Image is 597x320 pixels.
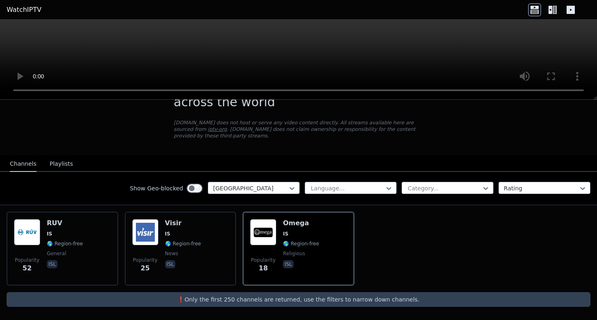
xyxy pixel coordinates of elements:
span: IS [47,231,52,237]
span: religious [283,250,305,257]
img: RUV [14,219,40,245]
span: 🌎 Region-free [165,240,201,247]
p: [DOMAIN_NAME] does not host or serve any video content directly. All streams available here are s... [174,119,423,139]
a: WatchIPTV [7,5,41,15]
span: news [165,250,178,257]
a: iptv-org [208,126,227,132]
span: general [47,250,66,257]
span: IS [165,231,170,237]
span: Popularity [133,257,158,263]
span: 🌎 Region-free [283,240,319,247]
span: Popularity [15,257,39,263]
p: isl [165,260,176,268]
h6: Visir [165,219,201,227]
span: 25 [140,263,149,273]
button: Playlists [50,156,73,172]
p: isl [47,260,57,268]
span: 52 [23,263,32,273]
label: Show Geo-blocked [130,184,183,192]
span: 🌎 Region-free [47,240,83,247]
span: IS [283,231,288,237]
span: Popularity [251,257,276,263]
button: Channels [10,156,37,172]
span: 18 [259,263,268,273]
p: ❗️Only the first 250 channels are returned, use the filters to narrow down channels. [10,295,587,304]
h6: Omega [283,219,319,227]
img: Visir [132,219,158,245]
img: Omega [250,219,276,245]
p: isl [283,260,294,268]
h6: RUV [47,219,83,227]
